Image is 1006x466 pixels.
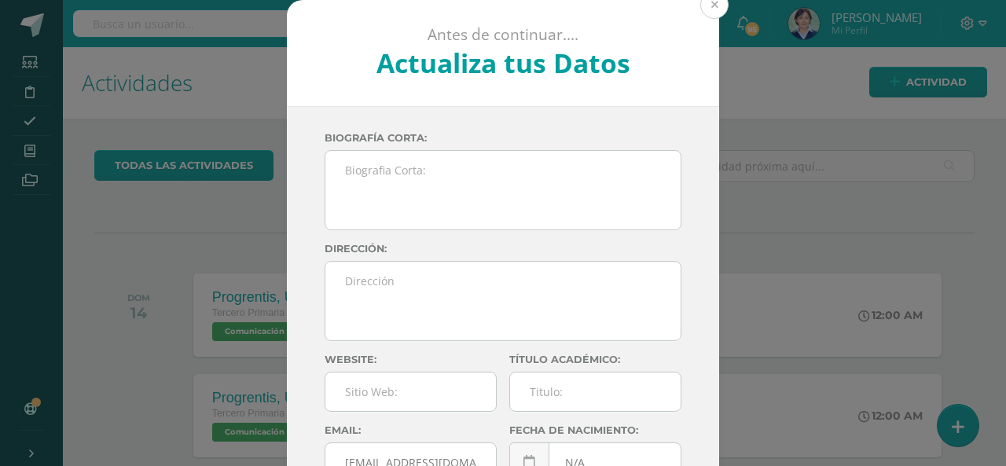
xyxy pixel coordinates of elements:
input: Titulo: [510,372,681,411]
p: Antes de continuar.... [329,25,677,45]
h2: Actualiza tus Datos [329,45,677,81]
label: Biografía corta: [325,132,681,144]
label: Título académico: [509,354,681,365]
label: Email: [325,424,497,436]
label: Fecha de nacimiento: [509,424,681,436]
label: Website: [325,354,497,365]
label: Dirección: [325,243,681,255]
input: Sitio Web: [325,372,496,411]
